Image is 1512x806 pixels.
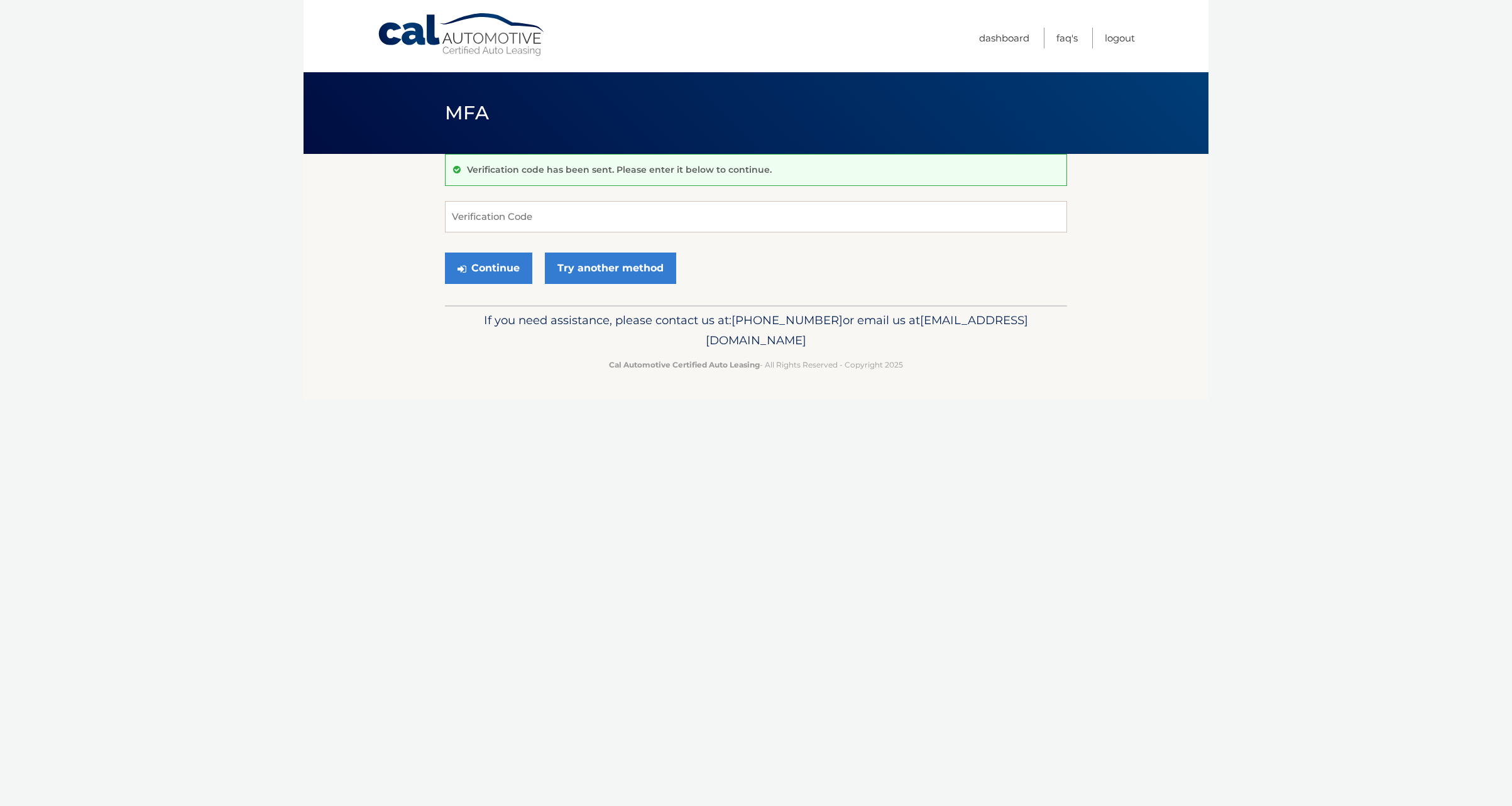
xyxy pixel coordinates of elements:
a: Try another method [545,253,676,284]
button: Continue [445,253,532,284]
p: Verification code has been sent. Please enter it below to continue. [467,164,772,175]
span: [PHONE_NUMBER] [731,313,843,327]
a: Dashboard [979,28,1029,48]
a: Logout [1105,28,1135,48]
p: - All Rights Reserved - Copyright 2025 [453,358,1059,371]
strong: Cal Automotive Certified Auto Leasing [609,360,760,369]
span: MFA [445,101,489,124]
span: [EMAIL_ADDRESS][DOMAIN_NAME] [706,313,1028,347]
a: FAQ's [1056,28,1078,48]
p: If you need assistance, please contact us at: or email us at [453,310,1059,351]
input: Verification Code [445,201,1067,232]
a: Cal Automotive [377,13,547,57]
